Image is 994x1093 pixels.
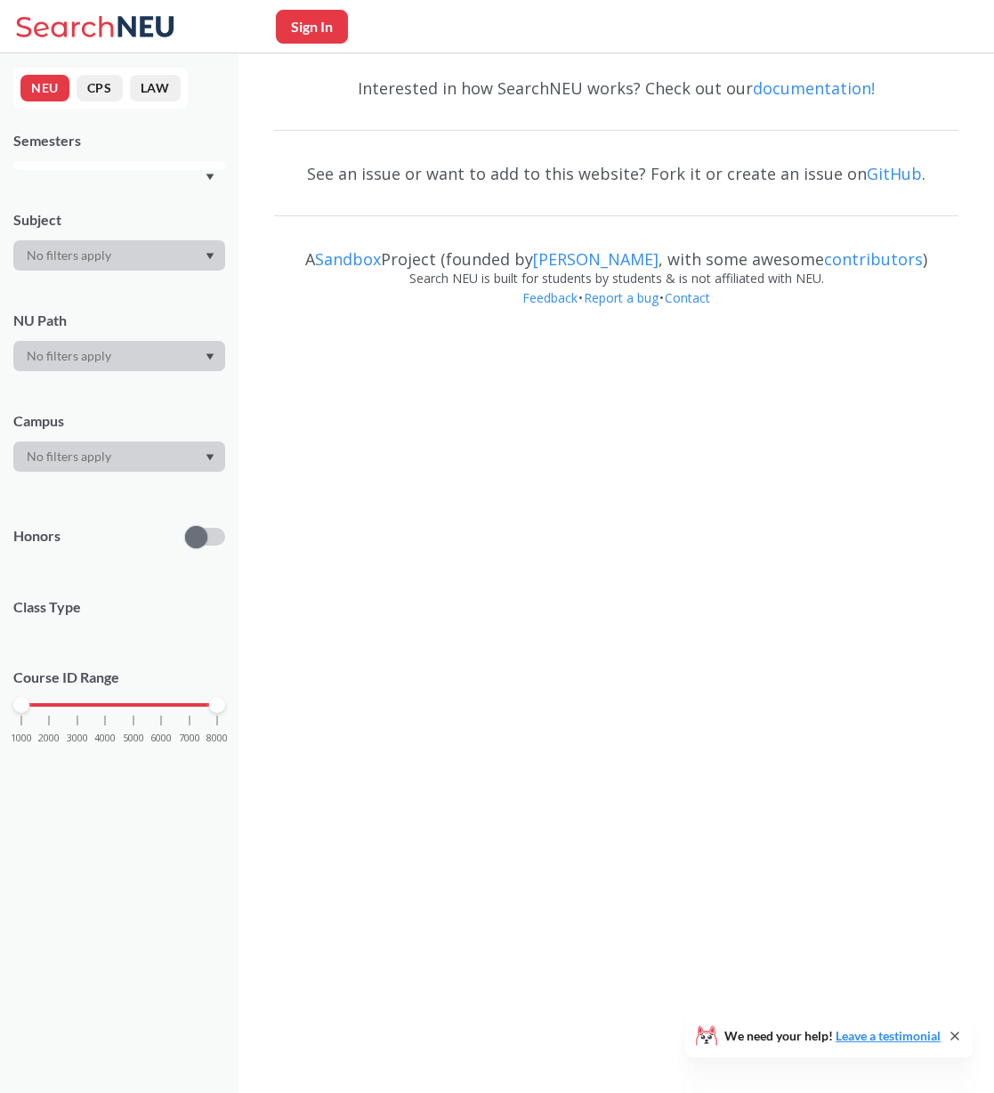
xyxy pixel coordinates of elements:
p: Honors [13,526,61,546]
p: Course ID Range [13,668,225,688]
div: A Project (founded by , with some awesome ) [274,233,958,269]
div: Semesters [13,131,225,150]
a: Feedback [521,289,578,306]
svg: Dropdown arrow [206,174,214,181]
div: Search NEU is built for students by students & is not affiliated with NEU. [274,269,958,288]
span: We need your help! [724,1030,941,1042]
svg: Dropdown arrow [206,454,214,461]
span: 1000 [11,733,32,743]
button: CPS [77,75,123,101]
a: Contact [664,289,711,306]
div: Interested in how SearchNEU works? Check out our [274,62,958,114]
a: Leave a testimonial [836,1028,941,1043]
a: GitHub [867,163,922,184]
span: 2000 [38,733,60,743]
svg: Dropdown arrow [206,353,214,360]
div: See an issue or want to add to this website? Fork it or create an issue on . [274,148,958,199]
span: 5000 [123,733,144,743]
div: Dropdown arrow [13,441,225,472]
span: 7000 [179,733,200,743]
span: Class Type [13,597,225,617]
div: NU Path [13,311,225,330]
div: Dropdown arrow [13,240,225,271]
span: 3000 [67,733,88,743]
div: Subject [13,210,225,230]
button: Sign In [276,10,348,44]
svg: Dropdown arrow [206,253,214,260]
a: Report a bug [583,289,659,306]
button: LAW [130,75,181,101]
button: NEU [20,75,69,101]
a: Sandbox [315,248,381,270]
a: [PERSON_NAME] [533,248,659,270]
a: contributors [824,248,923,270]
span: 6000 [150,733,172,743]
div: • • [274,288,958,335]
div: Campus [13,411,225,431]
div: Dropdown arrow [13,341,225,371]
span: 4000 [94,733,116,743]
span: 8000 [206,733,228,743]
a: documentation! [753,77,875,99]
